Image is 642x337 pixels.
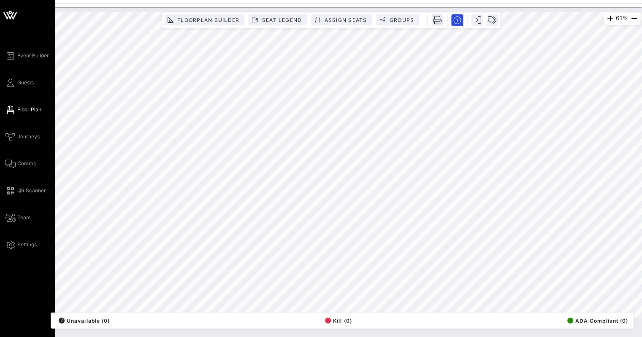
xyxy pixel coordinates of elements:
span: Groups [389,17,414,23]
span: Unavailable (0) [59,318,110,324]
span: Comms [17,160,36,167]
span: Seat Legend [261,17,302,23]
a: Settings [5,240,37,250]
button: Groups [376,14,419,25]
span: QR Scanner [17,187,46,194]
button: Seat Legend [249,14,307,25]
a: Floor Plan [5,105,41,115]
span: Kill (0) [325,318,352,324]
span: Assign Seats [324,17,367,23]
button: /Unavailable (0) [56,315,110,326]
button: Kill (0) [322,315,352,326]
a: Journeys [5,132,40,142]
span: Journeys [17,133,40,140]
button: Assign Seats [311,14,372,25]
button: ADA Compliant (0) [565,315,628,326]
a: Comms [5,159,36,169]
div: 61% [604,12,640,25]
span: Event Builder [17,52,49,59]
a: QR Scanner [5,186,46,196]
span: Settings [17,241,37,248]
span: Guests [17,79,34,86]
a: Event Builder [5,51,49,61]
span: Floor Plan [17,106,41,113]
button: Floorplan Builder [164,14,244,25]
span: ADA Compliant (0) [567,318,628,324]
span: Floorplan Builder [177,17,239,23]
div: / [59,318,65,324]
span: Team [17,214,31,221]
a: Team [5,213,31,223]
a: Guests [5,78,34,88]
